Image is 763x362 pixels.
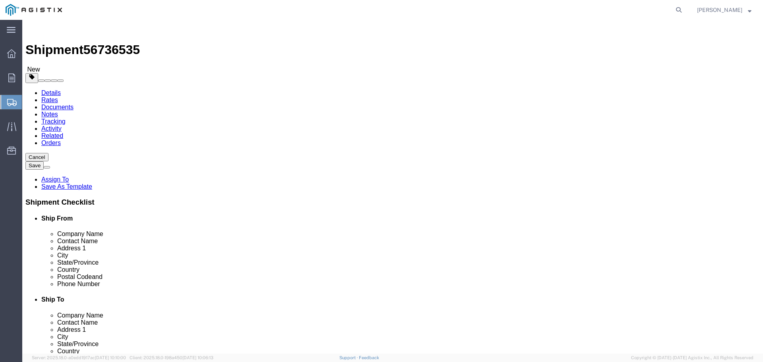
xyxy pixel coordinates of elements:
span: Server: 2025.18.0-a0edd1917ac [32,355,126,360]
a: Feedback [359,355,379,360]
iframe: FS Legacy Container [22,20,763,354]
button: [PERSON_NAME] [697,5,752,15]
span: [DATE] 10:10:00 [95,355,126,360]
img: logo [6,4,62,16]
span: [DATE] 10:06:13 [182,355,213,360]
span: Stephanie Fafalios-Beech [697,6,742,14]
span: Client: 2025.18.0-198a450 [130,355,213,360]
span: Copyright © [DATE]-[DATE] Agistix Inc., All Rights Reserved [631,354,753,361]
a: Support [339,355,359,360]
